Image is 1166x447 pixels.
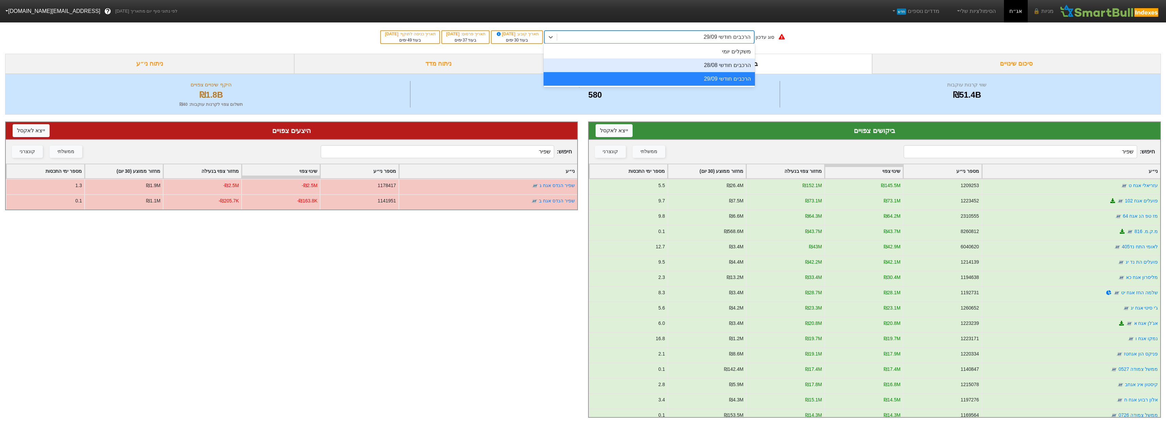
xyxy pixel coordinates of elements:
div: ₪7.5M [729,197,743,204]
div: ניתוח ני״ע [5,54,294,74]
div: ₪8.6M [729,350,743,358]
div: 1194638 [960,274,979,281]
div: ₪20.8M [884,320,901,327]
a: הסימולציות שלי [953,4,999,18]
a: לאומי התח נד405 [1122,244,1158,249]
img: tase link [1118,274,1125,281]
span: 49 [407,38,412,43]
div: ₪1.2M [729,335,743,342]
div: ₪153.5M [724,412,743,419]
div: ₪64.2M [884,213,901,220]
div: 1197276 [960,396,979,403]
div: -₪205.7K [219,197,239,204]
div: ₪19.1M [805,350,822,358]
div: 1214139 [960,259,979,266]
span: חדש [897,9,906,15]
div: היצעים צפויים [13,126,570,136]
div: Toggle SortBy [399,164,577,178]
div: ₪26.4M [727,182,744,189]
div: 1192731 [960,289,979,296]
div: ₪17.4M [805,366,822,373]
a: נמקו אגח ו [1135,336,1158,341]
div: ₪4.4M [729,259,743,266]
div: ₪28.1M [884,289,901,296]
div: ₪43.7M [884,228,901,235]
a: אג'לן אגח א [1134,320,1158,326]
img: tase link [1128,335,1134,342]
div: 8.3 [658,289,665,296]
div: סיכום שינויים [872,54,1161,74]
a: פועלים הת נד יג [1126,259,1158,265]
div: 3.4 [658,396,665,403]
div: 9.7 [658,197,665,204]
a: ממשל צמודה 0527 [1118,366,1158,372]
a: שפיר הנדס אגח ג [540,183,575,188]
div: ₪17.8M [805,381,822,388]
div: ₪73.1M [884,197,901,204]
div: ₪19.7M [805,335,822,342]
img: SmartBull [1059,4,1161,18]
a: קיסטון אינ אגחב [1125,382,1158,387]
div: ₪42.2M [805,259,822,266]
div: ₪23.3M [805,304,822,312]
div: ₪42.9M [884,243,901,250]
div: ₪14.5M [884,396,901,403]
div: משקלים יומי [544,45,755,59]
input: 220 רשומות... [904,145,1137,158]
div: 5.6 [658,304,665,312]
div: הרכבים חודשי 29/09 [544,72,755,86]
div: ₪43.7M [805,228,822,235]
div: ₪14.3M [805,412,822,419]
input: 360 רשומות... [321,145,554,158]
div: 2.1 [658,350,665,358]
div: 0.1 [75,197,82,204]
div: 1.3 [75,182,82,189]
div: היקף שינויים צפויים [14,81,408,89]
div: Toggle SortBy [6,164,84,178]
div: ₪42.1M [884,259,901,266]
div: ממשלתי [640,148,657,155]
div: ממשלתי [57,148,74,155]
img: tase link [1113,289,1120,296]
a: שלמה החז אגח יט [1121,290,1158,295]
div: הרכבים חודשי 29/09 [704,33,750,41]
div: ₪64.3M [805,213,822,220]
div: ₪1.9M [146,182,160,189]
div: קונצרני [20,148,35,155]
div: ₪16.8M [884,381,901,388]
img: tase link [1114,244,1121,250]
div: Toggle SortBy [242,164,320,178]
span: [DATE] [496,32,517,36]
a: עזריאלי אגח ט [1129,183,1158,188]
img: tase link [1121,182,1128,189]
div: -₪163.8K [297,197,318,204]
div: ₪142.4M [724,366,743,373]
span: 30 [514,38,518,43]
div: ניתוח מדד [294,54,583,74]
div: 0.1 [658,412,665,419]
div: Toggle SortBy [982,164,1160,178]
div: 0.1 [658,228,665,235]
div: ₪3.4M [729,289,743,296]
img: tase link [1117,198,1124,204]
div: Toggle SortBy [746,164,824,178]
button: קונצרני [595,146,626,158]
button: ייצא לאקסל [596,124,633,137]
div: הרכבים חודשי 28/08 [544,59,755,72]
div: בעוד ימים [384,37,436,43]
div: 1209253 [960,182,979,189]
div: 1141951 [377,197,396,204]
div: 2.8 [658,381,665,388]
div: ₪33.4M [805,274,822,281]
div: ₪152.1M [802,182,822,189]
div: Toggle SortBy [320,164,398,178]
div: ₪14.3M [884,412,901,419]
div: 580 [412,89,778,101]
div: בעוד ימים [495,37,539,43]
a: מ.ק.מ. 816 [1134,229,1158,234]
div: ₪20.8M [805,320,822,327]
a: מליסרון אגח כא [1126,275,1158,280]
img: tase link [1115,213,1122,220]
div: תאריך קובע : [495,31,539,37]
img: tase link [1111,412,1117,419]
